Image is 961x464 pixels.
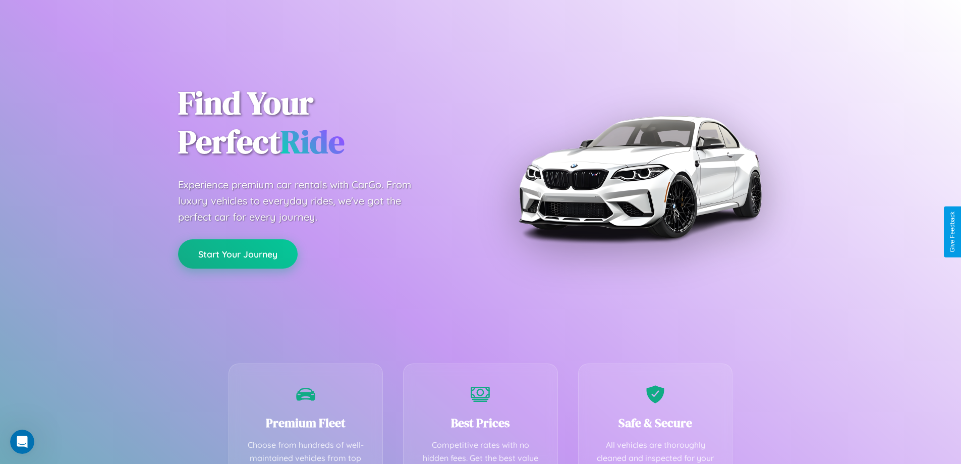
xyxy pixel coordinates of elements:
h3: Best Prices [419,415,542,431]
p: Experience premium car rentals with CarGo. From luxury vehicles to everyday rides, we've got the ... [178,177,430,225]
button: Start Your Journey [178,239,298,269]
h3: Safe & Secure [594,415,717,431]
h1: Find Your Perfect [178,84,466,162]
h3: Premium Fleet [244,415,368,431]
iframe: Intercom live chat [10,430,34,454]
span: Ride [280,120,345,164]
div: Give Feedback [949,212,956,252]
img: Premium BMW car rental vehicle [514,50,766,303]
